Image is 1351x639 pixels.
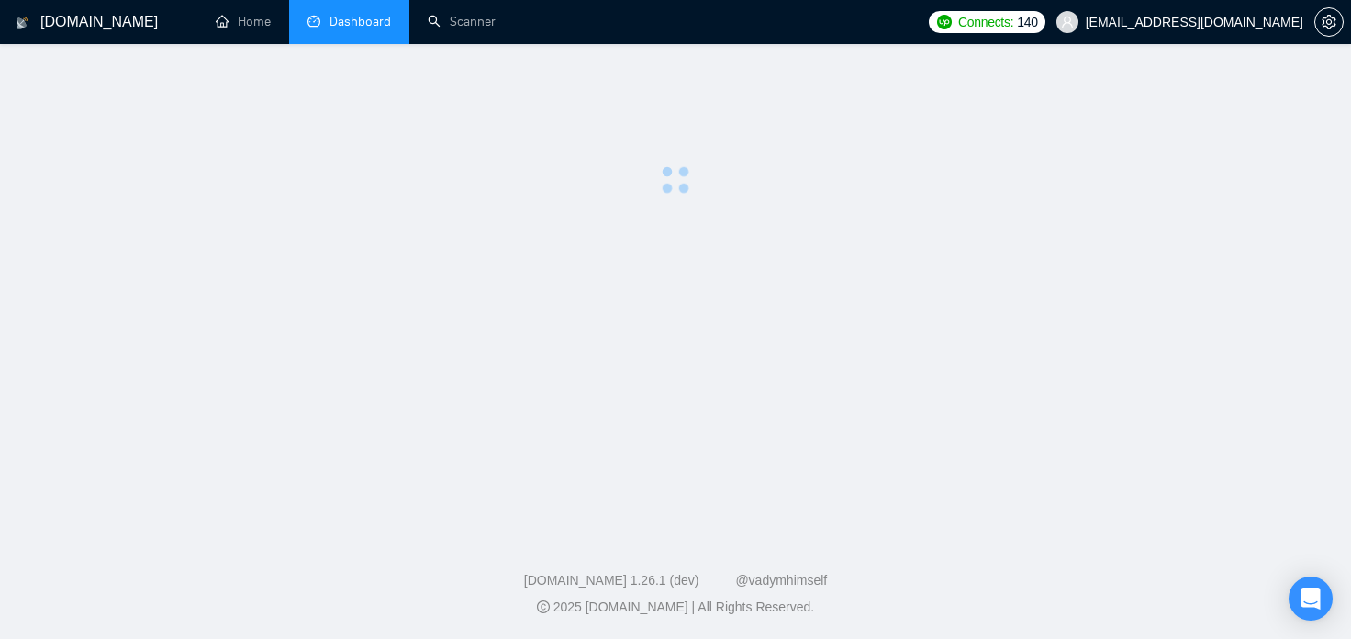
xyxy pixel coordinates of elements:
[1017,12,1037,32] span: 140
[15,598,1336,617] div: 2025 [DOMAIN_NAME] | All Rights Reserved.
[1315,15,1343,29] span: setting
[1289,577,1333,621] div: Open Intercom Messenger
[428,14,496,29] a: searchScanner
[1061,16,1074,28] span: user
[1314,7,1344,37] button: setting
[16,8,28,38] img: logo
[537,600,550,613] span: copyright
[216,14,271,29] a: homeHome
[958,12,1013,32] span: Connects:
[524,573,699,588] a: [DOMAIN_NAME] 1.26.1 (dev)
[1314,15,1344,29] a: setting
[735,573,827,588] a: @vadymhimself
[937,15,952,29] img: upwork-logo.png
[307,15,320,28] span: dashboard
[329,14,391,29] span: Dashboard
